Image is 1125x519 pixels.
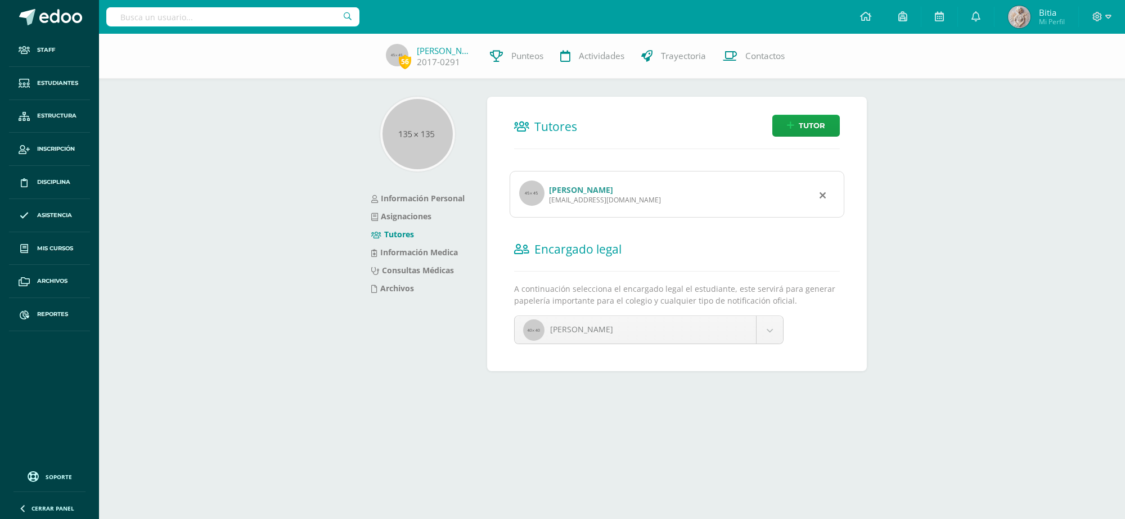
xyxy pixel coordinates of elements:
[1039,17,1065,26] span: Mi Perfil
[382,99,453,169] img: 135x135
[714,34,793,79] a: Contactos
[371,247,458,258] a: Información Medica
[799,115,825,136] span: Tutor
[37,111,76,120] span: Estructura
[534,119,577,134] span: Tutores
[9,67,90,100] a: Estudiantes
[37,145,75,154] span: Inscripción
[9,34,90,67] a: Staff
[371,229,414,240] a: Tutores
[9,199,90,232] a: Asistencia
[9,100,90,133] a: Estructura
[534,241,622,257] span: Encargado legal
[481,34,552,79] a: Punteos
[9,232,90,265] a: Mis cursos
[745,50,785,62] span: Contactos
[1008,6,1030,28] img: 0721312b14301b3cebe5de6252ad211a.png
[37,178,70,187] span: Disciplina
[46,473,72,481] span: Soporte
[515,316,784,344] a: [PERSON_NAME]
[820,188,826,201] div: Remover
[37,244,73,253] span: Mis cursos
[523,319,544,341] img: 40x40
[417,56,460,68] a: 2017-0291
[417,45,473,56] a: [PERSON_NAME]
[519,180,544,206] img: profile image
[399,55,411,69] span: 56
[549,195,661,205] div: [EMAIL_ADDRESS][DOMAIN_NAME]
[37,277,67,286] span: Archivos
[549,184,613,195] a: [PERSON_NAME]
[9,298,90,331] a: Reportes
[37,46,55,55] span: Staff
[13,468,85,484] a: Soporte
[371,193,465,204] a: Información Personal
[579,50,624,62] span: Actividades
[371,211,431,222] a: Asignaciones
[514,283,840,306] p: A continuación selecciona el encargado legal el estudiante, este servirá para generar papelería i...
[550,324,613,335] span: [PERSON_NAME]
[371,283,414,294] a: Archivos
[1039,7,1065,18] span: Bitia
[661,50,706,62] span: Trayectoria
[511,50,543,62] span: Punteos
[9,265,90,298] a: Archivos
[386,44,408,66] img: 45x45
[371,265,454,276] a: Consultas Médicas
[31,504,74,512] span: Cerrar panel
[633,34,714,79] a: Trayectoria
[9,133,90,166] a: Inscripción
[37,79,78,88] span: Estudiantes
[552,34,633,79] a: Actividades
[37,310,68,319] span: Reportes
[772,115,840,137] a: Tutor
[106,7,359,26] input: Busca un usuario...
[37,211,72,220] span: Asistencia
[9,166,90,199] a: Disciplina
